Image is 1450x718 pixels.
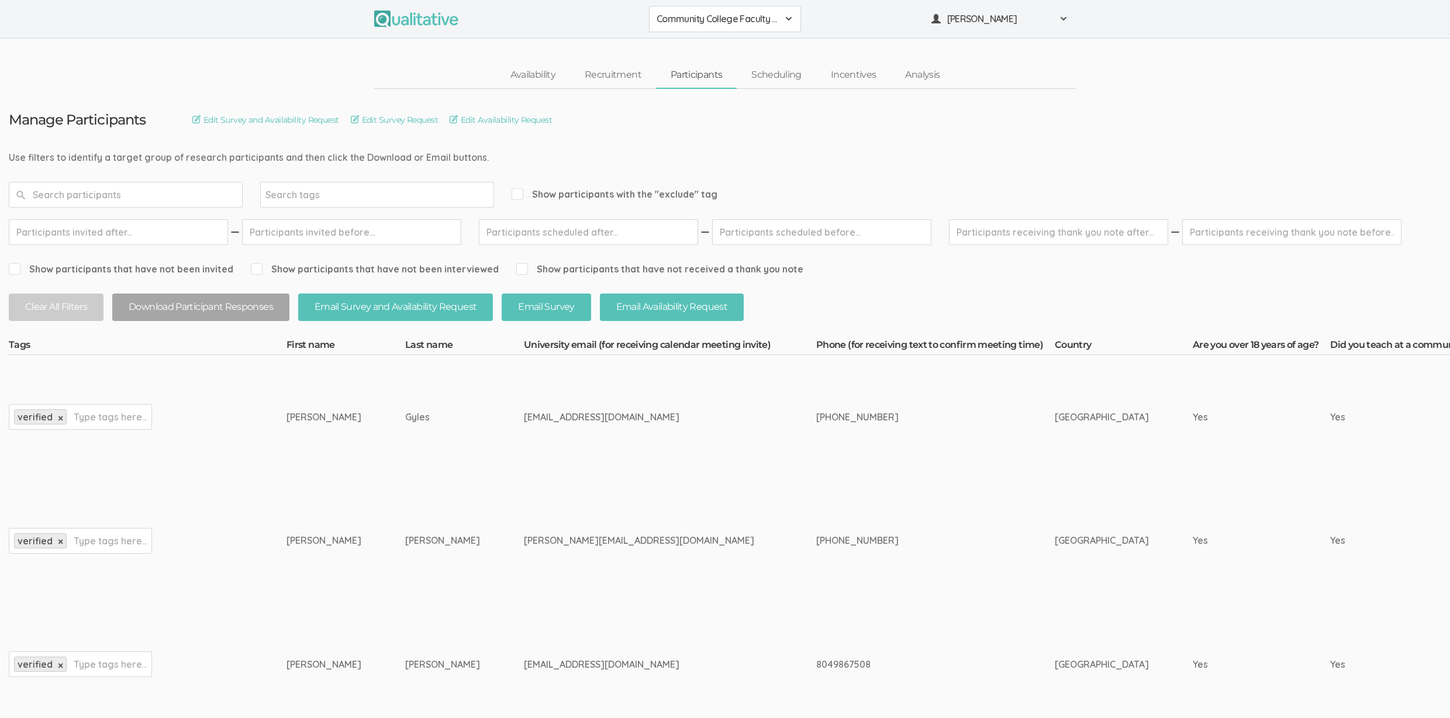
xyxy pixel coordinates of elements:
a: Participants [656,63,737,88]
th: Country [1055,339,1193,355]
a: × [58,537,63,547]
span: Show participants that have not been interviewed [251,263,499,276]
th: Are you over 18 years of age? [1193,339,1330,355]
span: Show participants with the "exclude" tag [512,188,717,201]
span: verified [18,411,53,423]
button: Email Availability Request [600,294,744,321]
div: [PERSON_NAME] [405,534,480,547]
th: First name [286,339,405,355]
div: Yes [1193,658,1286,671]
input: Participants invited before... [242,219,461,245]
input: Participants receiving thank you note before... [1182,219,1401,245]
img: dash.svg [1169,219,1181,245]
div: 8049867508 [816,658,1011,671]
a: Edit Survey Request [351,113,438,126]
span: Community College Faculty Experiences [657,12,778,26]
span: Show participants that have not been invited [9,263,233,276]
button: Download Participant Responses [112,294,289,321]
span: verified [18,535,53,547]
button: Email Survey and Availability Request [298,294,493,321]
div: Gyles [405,410,480,424]
button: Clear All Filters [9,294,103,321]
button: Email Survey [502,294,591,321]
span: verified [18,658,53,670]
div: Yes [1193,410,1286,424]
div: [PERSON_NAME] [286,658,361,671]
img: dash.svg [699,219,711,245]
input: Participants invited after... [9,219,228,245]
th: Tags [9,339,286,355]
a: Edit Availability Request [450,113,552,126]
input: Search tags [265,187,339,202]
div: [EMAIL_ADDRESS][DOMAIN_NAME] [524,410,772,424]
div: [PERSON_NAME] [405,658,480,671]
img: dash.svg [229,219,241,245]
input: Participants receiving thank you note after... [949,219,1168,245]
a: Analysis [890,63,954,88]
img: Qualitative [374,11,458,27]
input: Search participants [9,182,243,208]
input: Type tags here... [74,657,147,672]
div: [PHONE_NUMBER] [816,534,1011,547]
div: Yes [1193,534,1286,547]
a: Recruitment [570,63,656,88]
div: [GEOGRAPHIC_DATA] [1055,410,1149,424]
button: Community College Faculty Experiences [649,6,801,32]
th: Last name [405,339,524,355]
div: [EMAIL_ADDRESS][DOMAIN_NAME] [524,658,772,671]
h3: Manage Participants [9,112,146,127]
div: [GEOGRAPHIC_DATA] [1055,534,1149,547]
input: Type tags here... [74,409,147,424]
th: University email (for receiving calendar meeting invite) [524,339,816,355]
input: Participants scheduled before... [712,219,931,245]
a: Availability [496,63,570,88]
div: [GEOGRAPHIC_DATA] [1055,658,1149,671]
div: [PERSON_NAME] [286,534,361,547]
a: × [58,413,63,423]
input: Type tags here... [74,533,147,548]
a: Edit Survey and Availability Request [192,113,339,126]
div: [PERSON_NAME] [286,410,361,424]
a: Scheduling [737,63,816,88]
th: Phone (for receiving text to confirm meeting time) [816,339,1055,355]
div: [PHONE_NUMBER] [816,410,1011,424]
a: × [58,661,63,671]
a: Incentives [816,63,891,88]
button: [PERSON_NAME] [924,6,1076,32]
div: [PERSON_NAME][EMAIL_ADDRESS][DOMAIN_NAME] [524,534,772,547]
span: [PERSON_NAME] [947,12,1052,26]
span: Show participants that have not received a thank you note [516,263,803,276]
input: Participants scheduled after... [479,219,698,245]
iframe: Chat Widget [1392,662,1450,718]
